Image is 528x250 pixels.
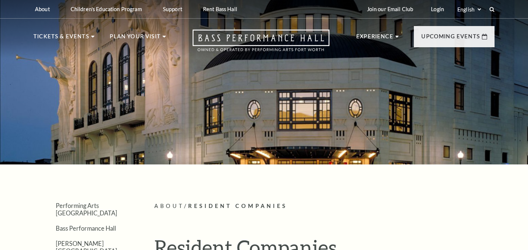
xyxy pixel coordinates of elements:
[71,6,142,12] p: Children's Education Program
[35,6,50,12] p: About
[56,225,116,232] a: Bass Performance Hall
[163,6,182,12] p: Support
[154,202,495,211] p: /
[356,32,393,45] p: Experience
[56,202,117,216] a: Performing Arts [GEOGRAPHIC_DATA]
[421,32,480,45] p: Upcoming Events
[154,203,184,209] span: About
[110,32,161,45] p: Plan Your Visit
[456,6,482,13] select: Select:
[188,203,287,209] span: Resident Companies
[33,32,89,45] p: Tickets & Events
[203,6,237,12] p: Rent Bass Hall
